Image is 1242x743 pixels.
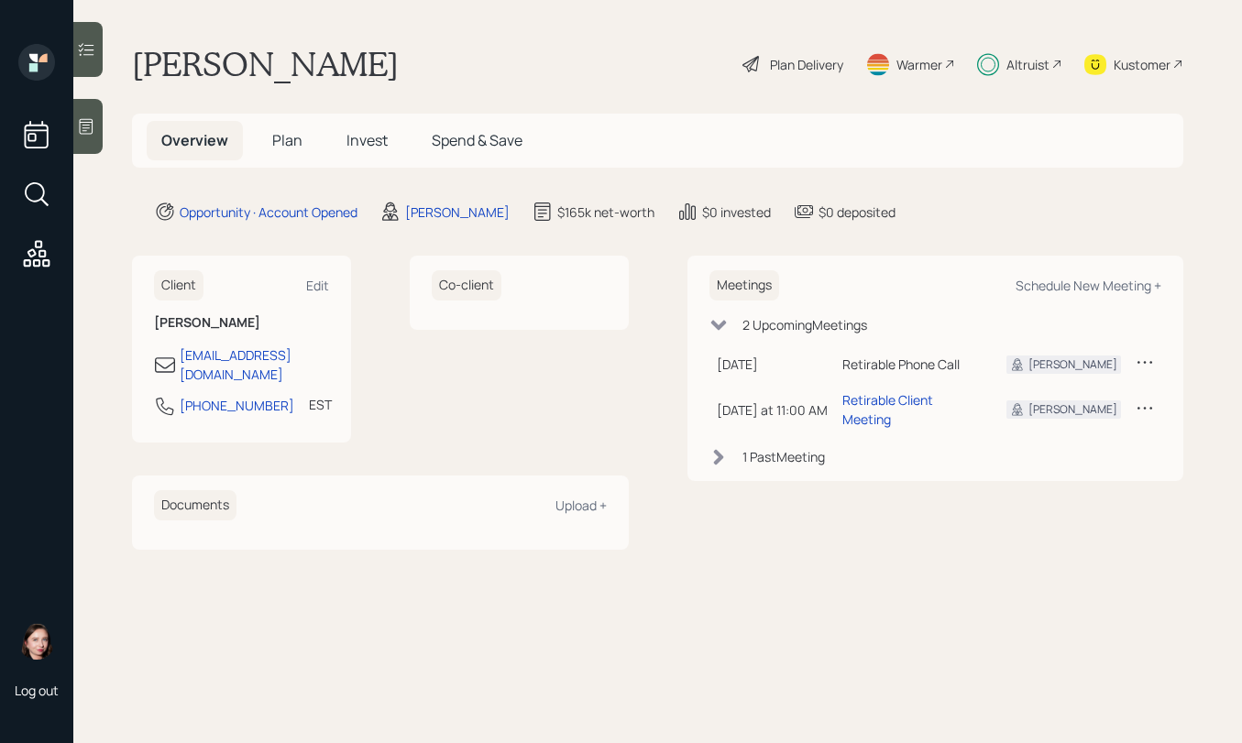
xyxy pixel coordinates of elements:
[309,395,332,414] div: EST
[717,400,828,420] div: [DATE] at 11:00 AM
[432,130,522,150] span: Spend & Save
[717,355,828,374] div: [DATE]
[842,390,978,429] div: Retirable Client Meeting
[132,44,399,84] h1: [PERSON_NAME]
[154,490,236,520] h6: Documents
[18,623,55,660] img: aleksandra-headshot.png
[1028,356,1117,373] div: [PERSON_NAME]
[272,130,302,150] span: Plan
[702,202,771,222] div: $0 invested
[742,447,825,466] div: 1 Past Meeting
[180,345,329,384] div: [EMAIL_ADDRESS][DOMAIN_NAME]
[1006,55,1050,74] div: Altruist
[161,130,228,150] span: Overview
[1114,55,1171,74] div: Kustomer
[15,682,59,699] div: Log out
[819,202,896,222] div: $0 deposited
[1016,277,1161,294] div: Schedule New Meeting +
[154,270,203,300] h6: Client
[405,202,510,222] div: [PERSON_NAME]
[770,55,843,74] div: Plan Delivery
[180,396,294,415] div: [PHONE_NUMBER]
[557,202,654,222] div: $165k net-worth
[180,202,357,222] div: Opportunity · Account Opened
[742,315,867,334] div: 2 Upcoming Meeting s
[709,270,779,300] h6: Meetings
[1028,401,1117,418] div: [PERSON_NAME]
[154,315,329,331] h6: [PERSON_NAME]
[555,497,607,514] div: Upload +
[842,355,978,374] div: Retirable Phone Call
[346,130,388,150] span: Invest
[432,270,501,300] h6: Co-client
[306,277,329,294] div: Edit
[896,55,942,74] div: Warmer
